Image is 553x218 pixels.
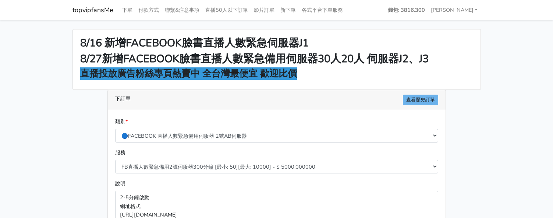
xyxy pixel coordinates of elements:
label: 類別 [115,117,128,126]
a: 新下單 [277,3,299,17]
div: 下訂單 [108,90,446,110]
a: 聯繫&注意事項 [162,3,202,17]
strong: 8/27新增FACEBOOK臉書直播人數緊急備用伺服器30人20人 伺服器J2、J3 [80,52,429,66]
label: 說明 [115,179,125,188]
a: 各式平台下單服務 [299,3,346,17]
a: 直播50人以下訂單 [202,3,251,17]
strong: 8/16 新增FACEBOOK臉書直播人數緊急伺服器J1 [80,36,309,50]
strong: 直播投放廣告粉絲專頁熱賣中 全台灣最便宜 歡迎比價 [80,67,297,80]
a: 下單 [119,3,135,17]
a: topvipfansMe [72,3,113,17]
a: [PERSON_NAME] [428,3,481,17]
a: 錢包: 3816.300 [385,3,428,17]
strong: 錢包: 3816.300 [388,6,425,14]
a: 付款方式 [135,3,162,17]
label: 服務 [115,148,125,157]
a: 查看歷史訂單 [403,95,438,105]
a: 影片訂單 [251,3,277,17]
